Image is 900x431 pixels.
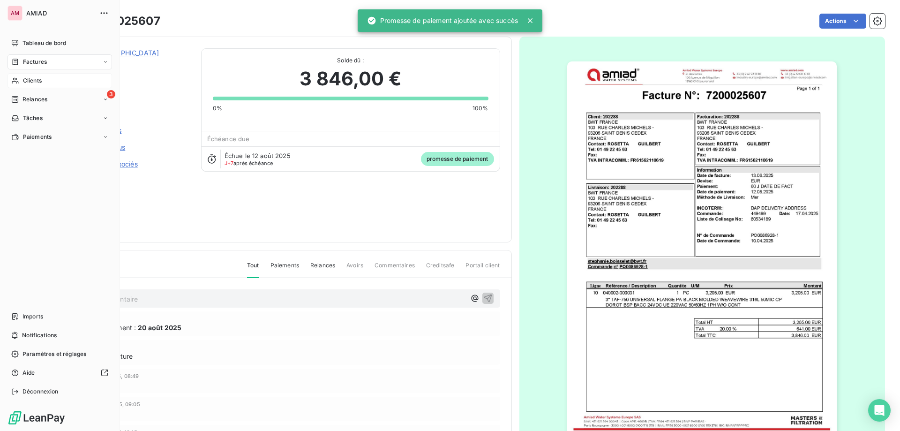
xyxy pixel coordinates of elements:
[465,261,500,277] span: Portail client
[300,65,401,93] span: 3 846,00 €
[7,54,112,69] a: Factures
[375,261,415,277] span: Commentaires
[426,261,455,277] span: Creditsafe
[74,60,190,67] span: 202288
[22,331,57,340] span: Notifications
[7,365,112,380] a: Aide
[22,39,66,47] span: Tableau de bord
[213,56,488,65] span: Solde dû :
[367,12,518,29] div: Promesse de paiement ajoutée avec succès
[23,76,42,85] span: Clients
[868,399,891,422] div: Open Intercom Messenger
[225,160,273,166] span: après échéance
[26,9,94,17] span: AMIAD
[819,14,866,29] button: Actions
[107,90,115,98] span: 3
[207,135,250,143] span: Échéance due
[7,36,112,51] a: Tableau de bord
[225,160,233,166] span: J+7
[22,387,59,396] span: Déconnexion
[270,261,299,277] span: Paiements
[22,312,43,321] span: Imports
[23,133,52,141] span: Paiements
[7,73,112,88] a: Clients
[421,152,494,166] span: promesse de paiement
[23,58,47,66] span: Factures
[23,114,43,122] span: Tâches
[7,6,22,21] div: AM
[346,261,363,277] span: Avoirs
[472,104,488,113] span: 100%
[7,410,66,425] img: Logo LeanPay
[138,323,181,333] span: 20 août 2025
[7,347,112,362] a: Paramètres et réglages
[7,111,112,126] a: Tâches
[22,95,47,104] span: Relances
[22,369,35,377] span: Aide
[225,152,291,159] span: Échue le 12 août 2025
[7,129,112,144] a: Paiements
[7,92,112,107] a: 3Relances
[213,104,222,113] span: 0%
[7,309,112,324] a: Imports
[22,350,86,358] span: Paramètres et réglages
[310,261,335,277] span: Relances
[88,13,160,30] h3: 7200025607
[247,261,259,278] span: Tout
